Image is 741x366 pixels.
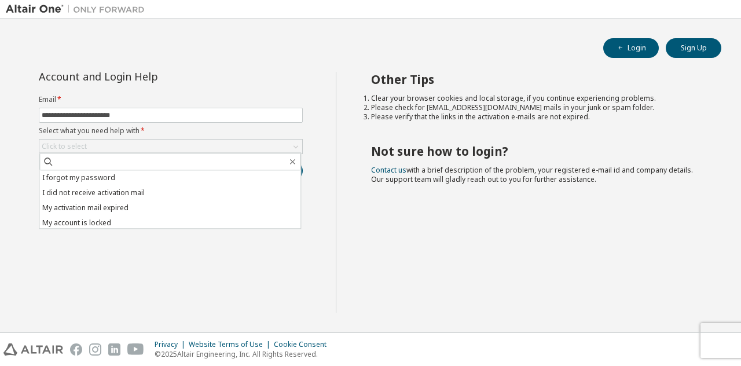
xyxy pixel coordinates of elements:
[108,343,120,356] img: linkedin.svg
[371,103,701,112] li: Please check for [EMAIL_ADDRESS][DOMAIN_NAME] mails in your junk or spam folder.
[3,343,63,356] img: altair_logo.svg
[70,343,82,356] img: facebook.svg
[89,343,101,356] img: instagram.svg
[155,349,333,359] p: © 2025 Altair Engineering, Inc. All Rights Reserved.
[371,144,701,159] h2: Not sure how to login?
[127,343,144,356] img: youtube.svg
[371,72,701,87] h2: Other Tips
[371,112,701,122] li: Please verify that the links in the activation e-mails are not expired.
[666,38,721,58] button: Sign Up
[603,38,659,58] button: Login
[6,3,151,15] img: Altair One
[39,126,303,136] label: Select what you need help with
[371,94,701,103] li: Clear your browser cookies and local storage, if you continue experiencing problems.
[371,165,406,175] a: Contact us
[39,140,302,153] div: Click to select
[39,72,250,81] div: Account and Login Help
[274,340,333,349] div: Cookie Consent
[189,340,274,349] div: Website Terms of Use
[371,165,693,184] span: with a brief description of the problem, your registered e-mail id and company details. Our suppo...
[42,142,87,151] div: Click to select
[39,170,300,185] li: I forgot my password
[155,340,189,349] div: Privacy
[39,95,303,104] label: Email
